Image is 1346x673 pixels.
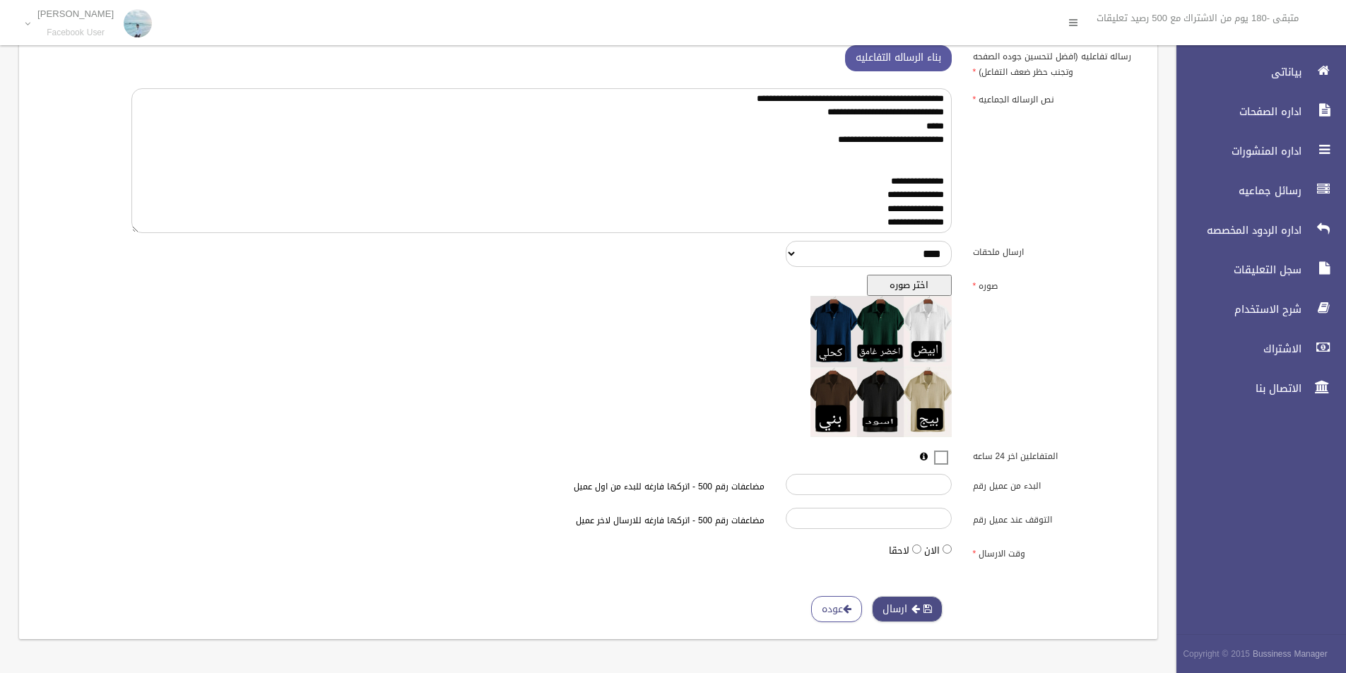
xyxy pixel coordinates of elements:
[1164,263,1306,277] span: سجل التعليقات
[319,482,764,492] h6: مضاعفات رقم 500 - اتركها فارغه للبدء من اول عميل
[1253,646,1328,662] strong: Bussiness Manager
[872,596,943,622] button: ارسال
[1164,65,1306,79] span: بياناتى
[962,474,1149,494] label: البدء من عميل رقم
[962,275,1149,294] label: صوره
[1164,342,1306,356] span: الاشتراك
[1164,302,1306,316] span: شرح الاستخدام
[962,45,1149,81] label: رساله تفاعليه (افضل لتحسين جوده الصفحه وتجنب حظر ضعف التفاعل)
[1164,373,1346,404] a: الاتصال بنا
[962,508,1149,528] label: التوقف عند عميل رقم
[962,445,1149,465] label: المتفاعلين اخر 24 ساعه
[37,8,114,19] p: [PERSON_NAME]
[1164,105,1306,119] span: اداره الصفحات
[845,45,952,71] button: بناء الرساله التفاعليه
[37,28,114,38] small: Facebook User
[1164,56,1346,88] a: بياناتى
[1164,96,1346,127] a: اداره الصفحات
[1164,136,1346,167] a: اداره المنشورات
[962,542,1149,561] label: وقت الارسال
[1164,223,1306,237] span: اداره الردود المخصصه
[1164,381,1306,395] span: الاتصال بنا
[810,296,952,437] img: معاينه الصوره
[1164,294,1346,325] a: شرح الاستخدام
[1164,184,1306,198] span: رسائل جماعيه
[889,542,909,559] label: لاحقا
[1164,144,1306,158] span: اداره المنشورات
[962,88,1149,108] label: نص الرساله الجماعيه
[1164,215,1346,246] a: اداره الردود المخصصه
[319,516,764,525] h6: مضاعفات رقم 500 - اتركها فارغه للارسال لاخر عميل
[1164,333,1346,364] a: الاشتراك
[924,542,940,559] label: الان
[1164,175,1346,206] a: رسائل جماعيه
[811,596,862,622] a: عوده
[1164,254,1346,285] a: سجل التعليقات
[1183,646,1250,662] span: Copyright © 2015
[962,241,1149,261] label: ارسال ملحقات
[867,275,952,296] button: اختر صوره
